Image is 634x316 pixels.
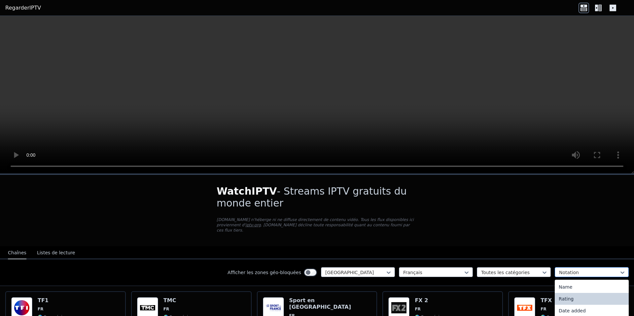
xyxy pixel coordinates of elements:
[289,297,351,310] font: Sport en [GEOGRAPHIC_DATA]
[5,4,41,12] a: RegarderIPTV
[37,247,75,259] button: Listes de lecture
[217,185,277,197] font: WatchIPTV
[217,185,407,209] font: - Streams IPTV gratuits du monde entier
[541,307,546,311] font: FR
[5,5,41,11] font: RegarderIPTV
[38,307,43,311] font: FR
[555,281,629,293] div: Name
[217,223,410,233] font: . [DOMAIN_NAME] décline toute responsabilité quant au contenu fourni par ces flux tiers.
[245,223,261,227] a: iptv-org
[228,270,301,275] font: Afficher les zones géo-bloquées
[8,247,26,259] button: Chaînes
[163,307,169,311] font: FR
[38,297,49,303] font: TF1
[163,297,176,303] font: TMC
[217,217,414,227] font: [DOMAIN_NAME] n'héberge ni ne diffuse directement de contenu vidéo. Tous les flux disponibles ici...
[541,297,552,303] font: TFX
[37,250,75,255] font: Listes de lecture
[415,307,420,311] font: FR
[415,297,428,303] font: FX 2
[8,250,26,255] font: Chaînes
[555,293,629,305] div: Rating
